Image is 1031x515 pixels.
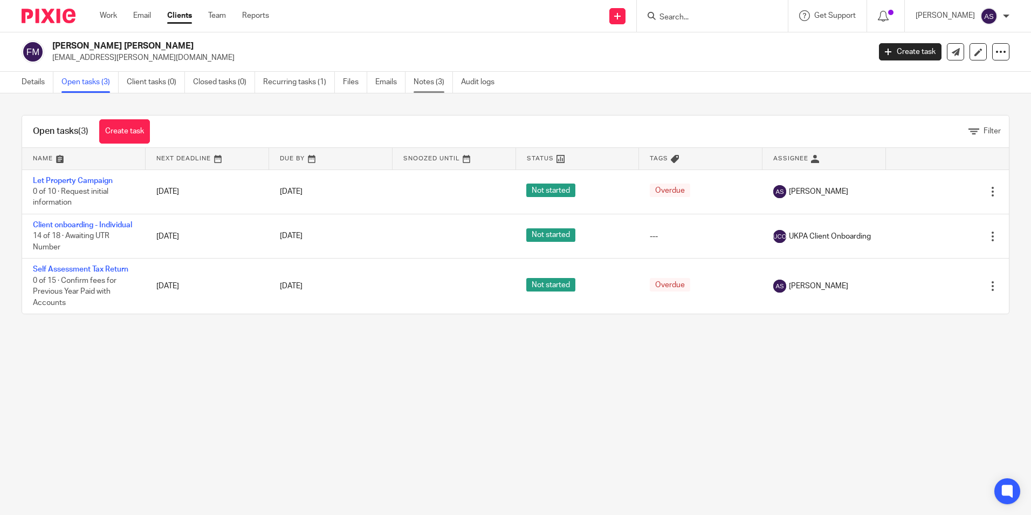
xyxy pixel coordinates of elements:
td: [DATE] [146,214,269,258]
p: [EMAIL_ADDRESS][PERSON_NAME][DOMAIN_NAME] [52,52,863,63]
img: svg%3E [773,280,786,293]
a: Self Assessment Tax Return [33,266,128,273]
span: Overdue [650,278,690,292]
div: --- [650,231,752,242]
span: [PERSON_NAME] [789,186,848,197]
a: Clients [167,10,192,21]
span: Not started [526,228,575,242]
a: Notes (3) [414,72,453,93]
a: Recurring tasks (1) [263,72,335,93]
span: [PERSON_NAME] [789,281,848,292]
input: Search [658,13,755,23]
span: Get Support [814,12,856,19]
td: [DATE] [146,170,269,214]
span: [DATE] [280,282,303,290]
a: Client tasks (0) [127,72,185,93]
a: Audit logs [461,72,503,93]
a: Files [343,72,367,93]
p: [PERSON_NAME] [916,10,975,21]
a: Let Property Campaign [33,177,113,185]
h1: Open tasks [33,126,88,137]
span: (3) [78,127,88,135]
a: Work [100,10,117,21]
a: Emails [375,72,405,93]
span: 0 of 10 · Request initial information [33,188,108,207]
a: Open tasks (3) [61,72,119,93]
span: 0 of 15 · Confirm fees for Previous Year Paid with Accounts [33,277,116,307]
span: Overdue [650,184,690,197]
span: Status [527,155,554,161]
a: Closed tasks (0) [193,72,255,93]
span: Tags [650,155,668,161]
span: [DATE] [280,233,303,240]
img: svg%3E [22,40,44,63]
span: Snoozed Until [403,155,460,161]
a: Details [22,72,53,93]
a: Reports [242,10,269,21]
a: Create task [879,43,941,60]
span: [DATE] [280,188,303,195]
img: Pixie [22,9,75,23]
img: svg%3E [773,230,786,243]
h2: [PERSON_NAME] [PERSON_NAME] [52,40,700,52]
span: UKPA Client Onboarding [789,231,871,242]
img: svg%3E [773,185,786,198]
td: [DATE] [146,259,269,314]
a: Email [133,10,151,21]
img: svg%3E [980,8,998,25]
a: Create task [99,119,150,144]
span: Filter [984,127,1001,135]
span: 14 of 18 · Awaiting UTR Number [33,233,109,252]
a: Team [208,10,226,21]
span: Not started [526,278,575,292]
a: Client onboarding - Individual [33,221,132,229]
span: Not started [526,184,575,197]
